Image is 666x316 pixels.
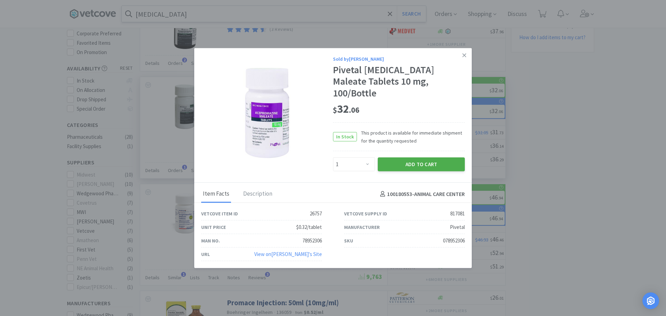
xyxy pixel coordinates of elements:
[349,105,359,114] span: . 06
[357,129,465,145] span: This product is available for immediate shipment for the quantity requested
[333,55,465,62] div: Sold by [PERSON_NAME]
[333,105,337,114] span: $
[201,250,210,258] div: URL
[302,237,322,245] div: 78952306
[201,186,231,203] div: Item Facts
[378,157,465,171] button: Add to Cart
[443,237,465,245] div: 078952306
[296,223,322,231] div: $0.32/tablet
[377,189,465,198] h4: 100180553 - ANIMAL CARE CENTER
[222,68,312,158] img: 26baf2ad25034e8cad74052fe46cf2b1_817081.jpeg
[201,237,220,245] div: Man No.
[450,210,465,218] div: 817081
[241,186,274,203] div: Description
[333,102,359,116] span: 32
[333,64,465,99] div: Pivetal [MEDICAL_DATA] Maleate Tablets 10 mg, 100/Bottle
[333,133,357,141] span: In Stock
[254,251,322,257] a: View on[PERSON_NAME]'s Site
[201,210,238,217] div: Vetcove Item ID
[642,292,659,309] div: Open Intercom Messenger
[344,237,353,245] div: SKU
[310,210,322,218] div: 26757
[450,223,465,231] div: Pivetal
[201,223,226,231] div: Unit Price
[344,210,387,217] div: Vetcove Supply ID
[344,223,380,231] div: Manufacturer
